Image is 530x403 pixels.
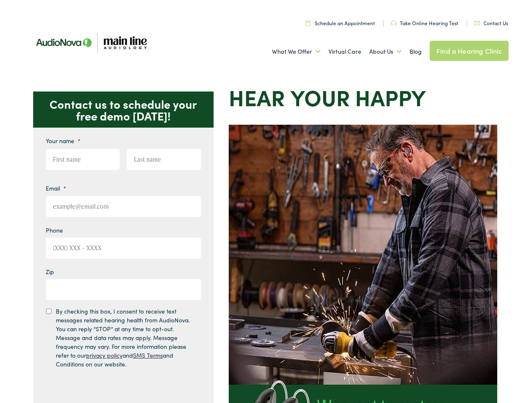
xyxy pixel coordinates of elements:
a: SMS Terms [133,351,163,359]
input: Last name [127,149,201,170]
a: Schedule an Appointment [305,19,375,26]
label: Email [46,184,66,192]
input: First name [46,149,120,170]
strong: Hear [229,81,285,112]
input: example@email.com [46,196,201,217]
a: What We Offer [272,36,321,67]
label: Your name [46,137,81,144]
strong: your Happy [290,81,426,112]
img: utility icon [391,21,397,26]
a: Virtual Care [329,36,361,67]
a: Take Online Hearing Test [391,19,458,26]
label: Zip [46,268,54,275]
a: About Us [369,36,402,67]
a: Contact Us [474,19,508,26]
a: Find a Hearing Clinic [430,41,509,61]
a: privacy policy [86,351,123,359]
label: Phone [46,226,63,234]
input: (XXX) XXX - XXXX [46,238,201,259]
img: utility icon [305,20,311,26]
img: utility icon [474,21,480,25]
a: Blog [410,36,422,67]
label: By checking this box, I consent to receive text messages related hearing health from AudioNova. Y... [56,307,193,369]
p: Contact us to schedule your free demo [DATE]! [33,92,214,128]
